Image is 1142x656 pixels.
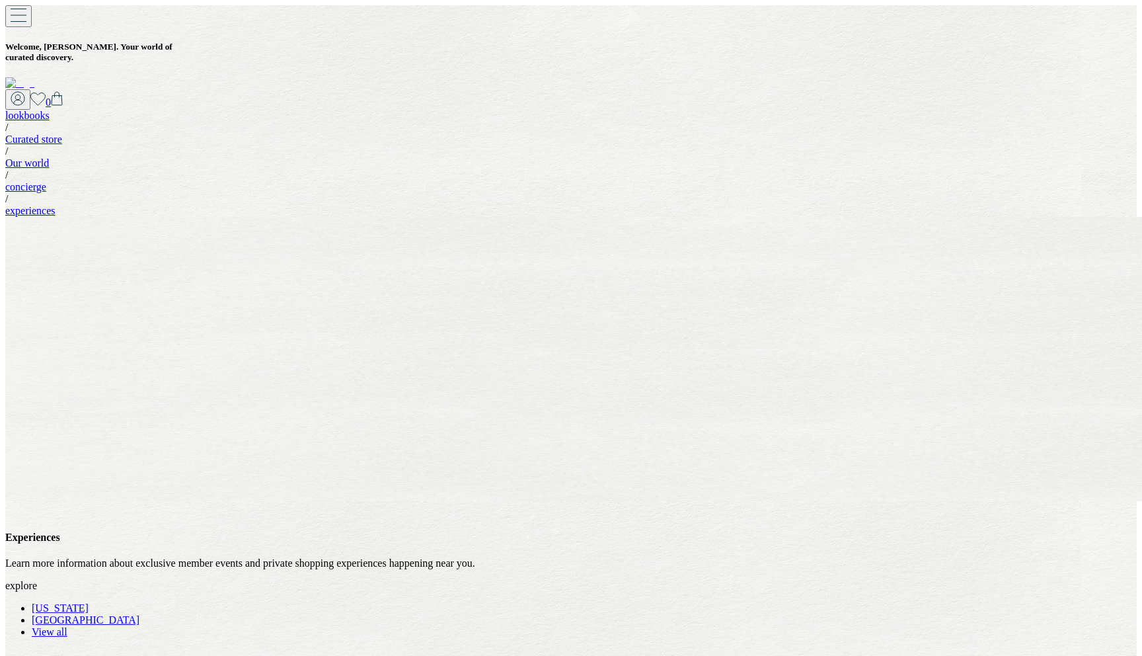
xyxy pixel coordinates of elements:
[32,614,139,626] a: [GEOGRAPHIC_DATA]
[5,134,62,145] a: Curated store
[5,580,37,591] span: explore
[46,97,51,108] span: 0
[5,169,1137,181] div: /
[5,557,1137,569] p: Learn more information about exclusive member events and private shopping experiences happening n...
[5,532,1137,544] h4: Experiences
[5,77,34,89] img: logo
[5,42,1137,63] h5: Welcome, [PERSON_NAME] . Your world of curated discovery.
[5,157,49,169] a: Our world
[46,97,63,108] a: 0
[5,193,1137,205] div: /
[5,122,1137,134] div: /
[5,181,46,192] a: concierge
[5,145,1137,157] div: /
[32,626,67,637] a: View all
[5,205,56,216] a: experiences
[32,602,89,614] a: [US_STATE]
[5,110,50,121] a: lookbooks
